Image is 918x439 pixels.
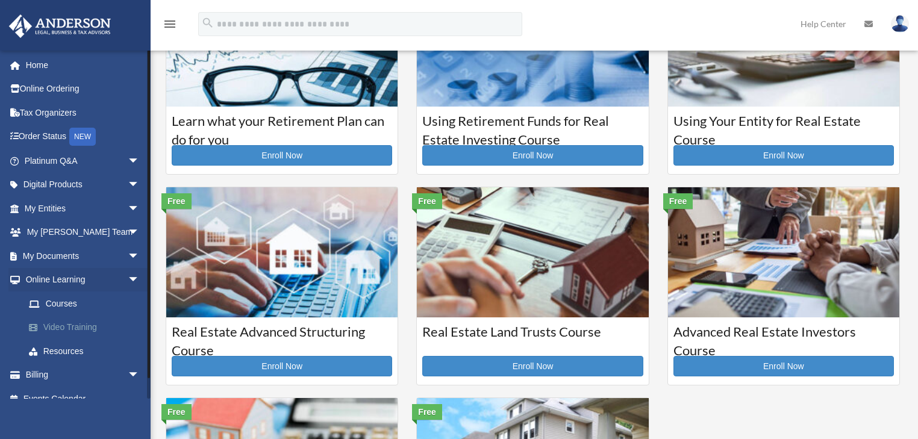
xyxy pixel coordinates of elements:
[412,404,442,420] div: Free
[8,387,158,411] a: Events Calendar
[8,149,158,173] a: Platinum Q&Aarrow_drop_down
[673,356,894,376] a: Enroll Now
[17,316,158,340] a: Video Training
[8,77,158,101] a: Online Ordering
[172,145,392,166] a: Enroll Now
[172,112,392,142] h3: Learn what your Retirement Plan can do for you
[422,112,643,142] h3: Using Retirement Funds for Real Estate Investing Course
[201,16,214,30] i: search
[161,193,192,209] div: Free
[422,145,643,166] a: Enroll Now
[128,268,152,293] span: arrow_drop_down
[8,101,158,125] a: Tax Organizers
[128,173,152,198] span: arrow_drop_down
[422,323,643,353] h3: Real Estate Land Trusts Course
[128,149,152,173] span: arrow_drop_down
[8,268,158,292] a: Online Learningarrow_drop_down
[128,244,152,269] span: arrow_drop_down
[128,363,152,388] span: arrow_drop_down
[8,244,158,268] a: My Documentsarrow_drop_down
[673,323,894,353] h3: Advanced Real Estate Investors Course
[8,125,158,149] a: Order StatusNEW
[69,128,96,146] div: NEW
[8,173,158,197] a: Digital Productsarrow_drop_down
[128,196,152,221] span: arrow_drop_down
[5,14,114,38] img: Anderson Advisors Platinum Portal
[172,323,392,353] h3: Real Estate Advanced Structuring Course
[163,21,177,31] a: menu
[8,196,158,220] a: My Entitiesarrow_drop_down
[8,220,158,244] a: My [PERSON_NAME] Teamarrow_drop_down
[8,53,158,77] a: Home
[673,112,894,142] h3: Using Your Entity for Real Estate Course
[172,356,392,376] a: Enroll Now
[17,291,152,316] a: Courses
[422,356,643,376] a: Enroll Now
[17,339,158,363] a: Resources
[891,15,909,33] img: User Pic
[8,363,158,387] a: Billingarrow_drop_down
[163,17,177,31] i: menu
[412,193,442,209] div: Free
[663,193,693,209] div: Free
[128,220,152,245] span: arrow_drop_down
[161,404,192,420] div: Free
[673,145,894,166] a: Enroll Now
